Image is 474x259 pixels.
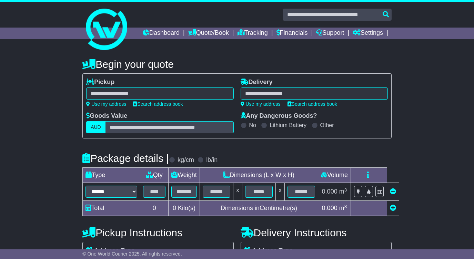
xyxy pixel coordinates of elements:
a: Search address book [133,101,183,107]
td: Dimensions in Centimetre(s) [200,201,318,216]
a: Use my address [241,101,281,107]
label: Address Type [244,247,293,255]
label: AUD [86,121,105,133]
h4: Pickup Instructions [82,227,233,238]
label: Lithium Battery [270,122,306,128]
td: x [275,183,284,201]
label: No [249,122,256,128]
sup: 3 [344,187,347,193]
h4: Delivery Instructions [241,227,392,238]
td: Qty [140,168,169,183]
label: lb/in [206,156,218,164]
td: Dimensions (L x W x H) [200,168,318,183]
label: Other [320,122,334,128]
span: 0.000 [322,205,337,211]
label: kg/cm [178,156,194,164]
td: x [233,183,242,201]
span: m [339,205,347,211]
td: Volume [318,168,351,183]
a: Financials [276,28,308,39]
a: Quote/Book [188,28,229,39]
label: Pickup [86,79,114,86]
span: 0.000 [322,188,337,195]
label: Any Dangerous Goods? [241,112,317,120]
td: Weight [169,168,200,183]
h4: Begin your quote [82,59,392,70]
label: Address Type [86,247,135,255]
a: Remove this item [390,188,396,195]
td: Type [83,168,140,183]
a: Add new item [390,205,396,211]
a: Use my address [86,101,126,107]
a: Search address book [288,101,337,107]
span: 0 [173,205,176,211]
sup: 3 [344,204,347,209]
a: Dashboard [143,28,180,39]
td: Kilo(s) [169,201,200,216]
td: Total [83,201,140,216]
span: © One World Courier 2025. All rights reserved. [82,251,182,257]
span: m [339,188,347,195]
a: Tracking [238,28,268,39]
a: Support [316,28,344,39]
h4: Package details | [82,153,169,164]
label: Delivery [241,79,273,86]
a: Settings [353,28,383,39]
label: Goods Value [86,112,127,120]
td: 0 [140,201,169,216]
